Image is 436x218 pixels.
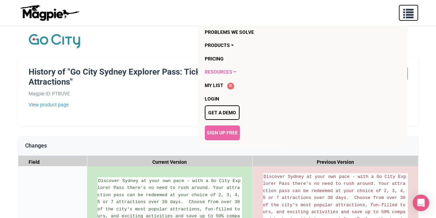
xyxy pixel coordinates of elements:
a: Products [205,39,373,52]
div: Previous Version [253,156,418,169]
a: Resources [205,65,373,78]
img: logo-ab69f6fb50320c5b225c76a69d11143b.png [18,4,80,21]
img: Company Logo [29,32,80,50]
a: Sign Up Free [205,125,240,140]
div: Field [18,156,87,169]
div: Current Version [87,156,253,169]
a: View product page [29,101,271,108]
a: Pricing [205,52,373,65]
div: Changes [18,136,418,156]
a: Problems we solve [205,26,373,39]
span: 0 [227,83,234,89]
h1: History of "Go City Sydney Explorer Pass: Tickets to 2-7 Top Attractions" [29,67,271,87]
span: My List [205,83,223,88]
a: Login [205,92,373,105]
div: Magpie ID: PTBUVE [29,90,271,97]
a: Get a demo [205,105,240,120]
div: Open Intercom Messenger [413,195,429,211]
a: My List 0 [205,79,373,92]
